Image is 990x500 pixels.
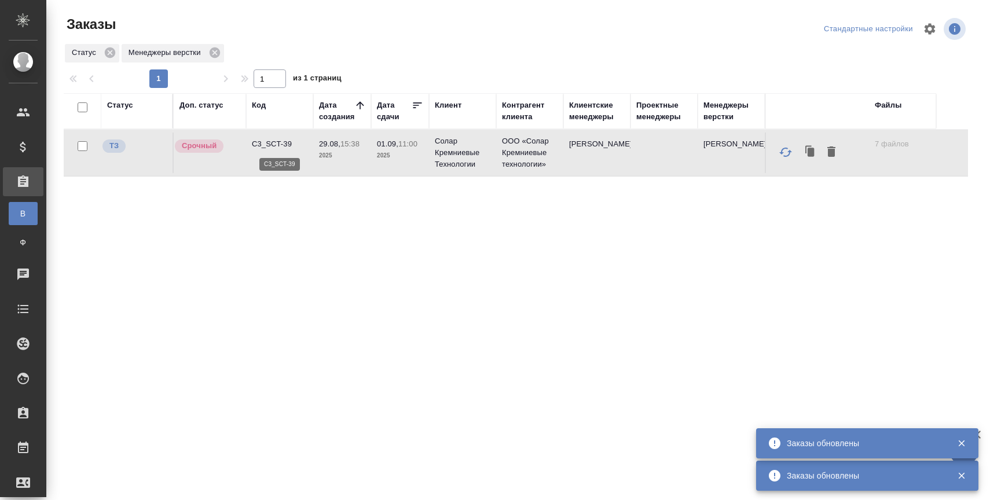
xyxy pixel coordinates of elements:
a: В [9,202,38,225]
p: 2025 [377,150,423,161]
a: Ф [9,231,38,254]
p: Срочный [182,140,217,152]
div: Доп. статус [179,100,223,111]
div: Заказы обновлены [787,437,940,449]
p: ООО «Солар Кремниевые технологии» [502,135,558,170]
p: 7 файлов [875,138,930,150]
div: Заказы обновлены [787,470,940,481]
div: Выставляется автоматически, если на указанный объем услуг необходимо больше времени в стандартном... [174,138,240,154]
div: Статус [107,100,133,111]
button: Закрыть [949,470,973,481]
p: Статус [72,47,100,58]
p: ТЗ [109,140,119,152]
div: Проектные менеджеры [636,100,692,123]
div: Менеджеры верстки [703,100,759,123]
div: Клиентские менеджеры [569,100,625,123]
span: Настроить таблицу [916,15,944,43]
span: В [14,208,32,219]
p: C3_SCT-39 [252,138,307,150]
span: Ф [14,237,32,248]
p: 2025 [319,150,365,161]
p: Солар Кремниевые Технологии [435,135,490,170]
div: Дата сдачи [377,100,412,123]
button: Закрыть [949,438,973,448]
span: из 1 страниц [293,71,342,88]
p: 29.08, [319,139,340,148]
button: Клонировать [800,141,822,163]
p: [PERSON_NAME] [703,138,759,150]
div: Выставляет КМ при отправке заказа на расчет верстке (для тикета) или для уточнения сроков на прои... [101,138,167,154]
p: 01.09, [377,139,398,148]
div: split button [821,20,916,38]
p: 15:38 [340,139,360,148]
div: Код [252,100,266,111]
div: Контрагент клиента [502,100,558,123]
div: Дата создания [319,100,354,123]
p: Менеджеры верстки [129,47,205,58]
div: Клиент [435,100,461,111]
div: Статус [65,44,119,62]
div: Менеджеры верстки [122,44,224,62]
button: Удалить [822,141,841,163]
p: 11:00 [398,139,417,148]
td: [PERSON_NAME] [563,133,630,173]
span: Заказы [64,15,116,34]
span: Посмотреть информацию [944,18,968,40]
div: Файлы [875,100,901,111]
button: Обновить [772,138,800,166]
